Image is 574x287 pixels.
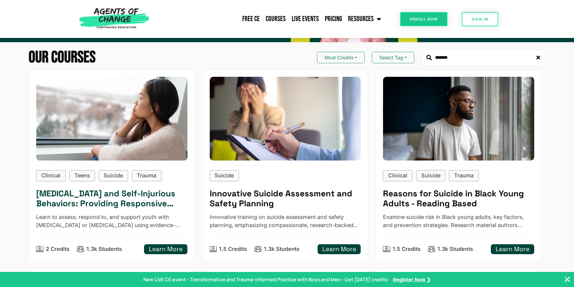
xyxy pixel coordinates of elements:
p: Clinical [41,172,61,180]
button: Most Credits [317,52,365,63]
h5: Learn More [496,245,529,253]
p: Suicide [104,172,123,180]
p: Trauma [137,172,156,180]
a: Resources [345,11,384,27]
a: Reasons for Suicide in Black Young Adults (1.5 General CE Credit) - Reading BasedClinicalSuicideT... [375,70,541,262]
p: Clinical [388,172,407,180]
span: SIGN IN [472,17,488,21]
a: Innovative Suicide Assessment and Safety Planning (1.5 General CE Credit)Suicide Innovative Suici... [202,70,368,262]
p: Trauma [454,172,474,180]
a: Enroll Now [400,12,447,26]
h5: Reasons for Suicide in Black Young Adults - Reading Based [383,189,534,209]
img: Innovative Suicide Assessment and Safety Planning (1.5 General CE Credit) [210,77,361,160]
a: Pricing [322,11,345,27]
h5: Suicidal Ideation and Self-Injurious Behaviors: Providing Responsive Treatment [36,189,187,209]
img: Suicidal Ideation and Self-Injurious Behaviors: Providing Responsive Treatment (2 General CE Credit) [29,73,195,165]
a: Courses [263,11,289,27]
h5: Innovative Suicide Assessment and Safety Planning [210,189,361,209]
p: 1.3k Students [438,245,473,253]
p: New LIVE CE event - Transformative and Trauma-informed Practice with Boys and Men - Get [DATE] cr... [143,276,388,283]
p: 1.3k Students [264,245,300,253]
button: Close Banner [564,276,571,283]
p: Innovative training on suicide assessment and safety planning, emphasizing compassionate, researc... [210,213,361,229]
h5: Learn More [322,245,356,253]
a: Free CE [239,11,263,27]
a: Live Events [289,11,322,27]
p: Suicide [421,172,441,180]
p: 1.5 Credits [219,245,247,253]
img: Reasons for Suicide in Black Young Adults (1.5 General CE Credit) - Reading Based [383,77,534,160]
a: Suicidal Ideation and Self-Injurious Behaviors: Providing Responsive Treatment (2 General CE Cred... [29,70,195,262]
h5: Learn More [149,245,183,253]
p: 2 Credits [46,245,70,253]
a: Register Now ❯ [393,276,431,283]
a: SIGN IN [462,12,498,26]
span: Enroll Now [410,17,438,21]
p: 1.3k Students [86,245,122,253]
button: Select Tag [372,52,414,63]
nav: Menu [152,11,384,27]
h2: Our Courses [29,49,96,66]
p: Teens [74,172,90,180]
p: Suicide [215,172,234,180]
p: Examine suicide risk in Black young adults, key factors, and prevention strategies. Research mate... [383,213,534,229]
p: Learn to assess, respond to, and support youth with suicidal ideation or self-harm using evidence... [36,213,187,229]
p: 1.5 Credits [393,245,421,253]
div: Suicidal Ideation and Self-Injurious Behaviors: Providing Responsive Treatment (2 General CE Credit) [36,77,187,160]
